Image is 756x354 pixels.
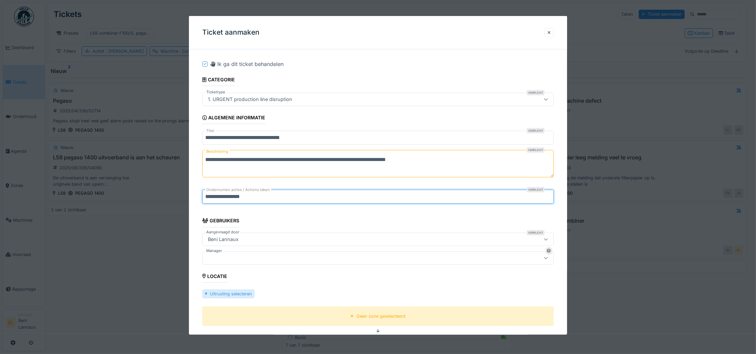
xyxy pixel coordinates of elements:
div: Uitrusting selecteren [202,289,254,298]
label: Beschrijving [205,147,230,156]
div: Verplicht [527,147,544,153]
div: Beni Lannaux [205,235,241,243]
div: Verplicht [527,187,544,192]
label: Tickettype [205,89,227,95]
div: Categorie [202,75,235,86]
div: Verplicht [527,128,544,133]
div: Verplicht [527,90,544,95]
h3: Ticket aanmaken [202,28,260,37]
label: Titel [205,128,216,134]
div: Gebruikers [202,216,239,227]
label: Aangevraagd door [205,229,241,235]
div: Geen zone geselecteerd [357,313,405,319]
div: Algemene informatie [202,113,265,124]
div: 1. URGENT production line disruption [205,96,295,103]
label: Ondernomen acties / Actions taken [205,187,271,193]
div: Verplicht [527,230,544,235]
div: Locatie [202,271,227,282]
label: Manager [205,248,223,253]
div: Ik ga dit ticket behandelen [210,60,284,68]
